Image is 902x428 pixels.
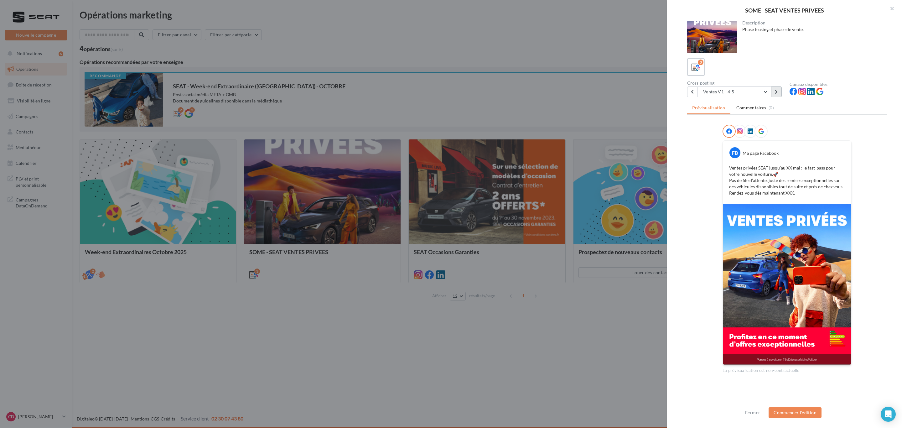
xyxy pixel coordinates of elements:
[742,26,882,33] div: Phase teasing et phase de vente.
[723,365,852,373] div: La prévisualisation est non-contractuelle
[769,105,774,110] span: (0)
[677,8,892,13] div: SOME - SEAT VENTES PRIVEES
[698,60,703,65] div: 3
[736,105,766,111] span: Commentaires
[790,82,887,86] div: Canaux disponibles
[742,21,882,25] div: Description
[687,81,785,85] div: Cross-posting
[881,407,896,422] div: Open Intercom Messenger
[729,147,740,158] div: FB
[743,409,763,416] button: Fermer
[729,165,845,196] p: Ventes privées SEAT jusqu’au XX mai : le fast-pass pour votre nouvelle voiture.🚀 Pas de file d’at...
[698,86,771,97] button: Ventes V1 - 4:5
[743,150,779,156] div: Ma page Facebook
[769,407,822,418] button: Commencer l'édition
